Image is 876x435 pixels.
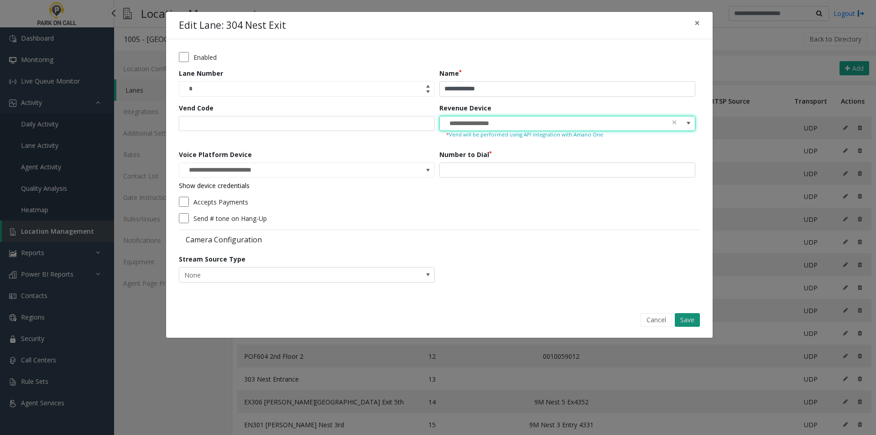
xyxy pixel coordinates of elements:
span: × [694,16,700,29]
button: Cancel [641,313,672,327]
label: Name [439,68,462,78]
label: Vend Code [179,103,214,113]
label: Revenue Device [439,103,491,113]
label: Number to Dial [439,150,492,159]
h4: Edit Lane: 304 Nest Exit [179,18,286,33]
button: Save [675,313,700,327]
a: Show device credentials [179,181,250,190]
label: Send # tone on Hang-Up [193,214,267,223]
button: Close [688,12,706,34]
label: Camera Configuration [179,235,437,245]
span: clear [671,117,678,127]
span: None [179,267,383,282]
small: Vend will be performed using API integration with Amano One [446,131,688,139]
span: Increase value [422,82,434,89]
label: Stream Source Type [179,254,245,264]
label: Lane Number [179,68,223,78]
span: Decrease value [422,89,434,96]
label: Enabled [193,52,217,62]
label: Accepts Payments [193,197,248,207]
label: Voice Platform Device [179,150,252,159]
